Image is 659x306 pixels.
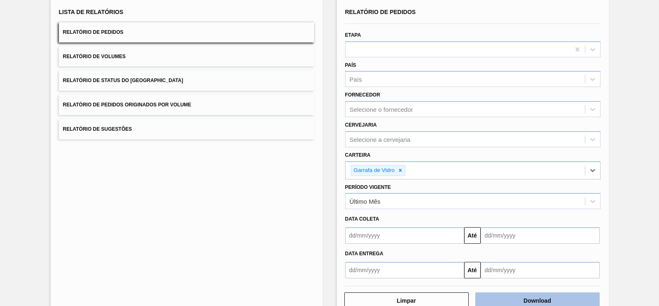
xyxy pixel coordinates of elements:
button: Relatório de Status do [GEOGRAPHIC_DATA] [59,71,314,91]
button: Até [464,262,481,278]
input: dd/mm/yyyy [345,262,464,278]
span: Relatório de Sugestões [63,126,132,132]
span: Relatório de Pedidos [345,9,416,15]
label: Etapa [345,32,361,38]
label: Período Vigente [345,184,391,190]
div: Garrafa de Vidro [351,165,396,176]
label: País [345,62,356,68]
button: Relatório de Volumes [59,47,314,67]
div: Selecione a cervejaria [350,136,411,143]
button: Relatório de Pedidos Originados por Volume [59,95,314,115]
label: Cervejaria [345,122,377,128]
span: Relatório de Status do [GEOGRAPHIC_DATA] [63,78,183,83]
span: Relatório de Pedidos [63,29,124,35]
button: Até [464,227,481,244]
label: Fornecedor [345,92,380,98]
button: Relatório de Sugestões [59,119,314,139]
span: Data entrega [345,251,383,257]
div: Último Mês [350,198,381,205]
input: dd/mm/yyyy [481,262,600,278]
button: Relatório de Pedidos [59,22,314,42]
span: Lista de Relatórios [59,9,124,15]
div: País [350,76,362,83]
span: Relatório de Pedidos Originados por Volume [63,102,192,108]
label: Carteira [345,152,371,158]
div: Selecione o fornecedor [350,106,413,113]
input: dd/mm/yyyy [481,227,600,244]
span: Relatório de Volumes [63,54,126,59]
input: dd/mm/yyyy [345,227,464,244]
span: Data coleta [345,216,379,222]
